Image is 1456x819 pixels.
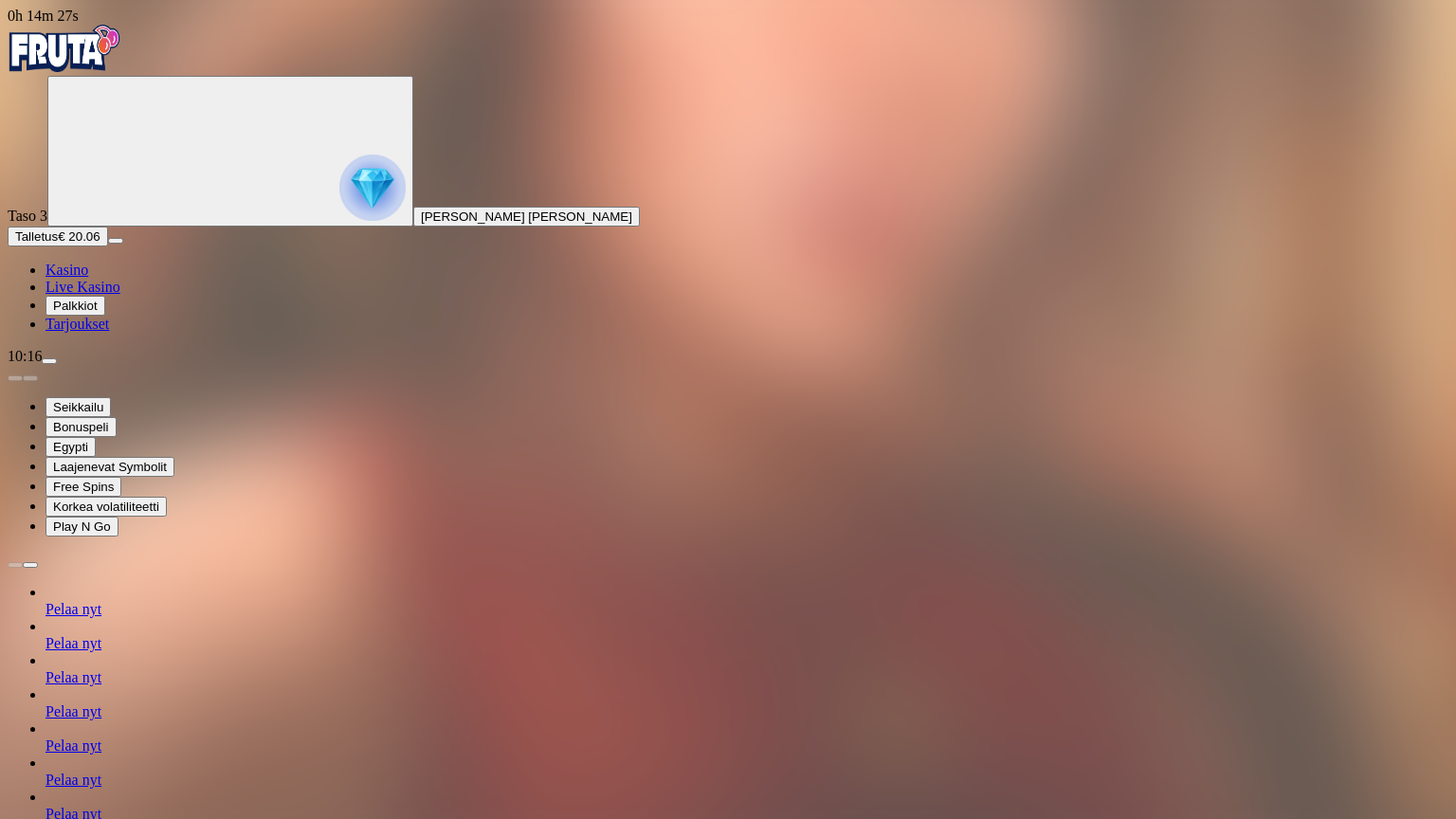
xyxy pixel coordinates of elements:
[45,669,101,685] a: Pelaa nyt
[45,737,101,754] a: Pelaa nyt
[8,562,23,568] button: prev slide
[413,207,640,227] button: [PERSON_NAME] [PERSON_NAME]
[45,296,105,316] button: Palkkiot
[23,562,38,568] button: next slide
[8,375,23,381] button: prev slide
[8,227,108,246] button: Talletusplus icon€ 20.06
[23,375,38,381] button: next slide
[45,437,96,457] button: Egypti
[45,635,101,651] a: Pelaa nyt
[45,703,101,719] a: Pelaa nyt
[53,480,114,494] span: Free Spins
[8,208,47,224] span: Taso 3
[8,59,121,75] a: Fruta
[53,400,103,414] span: Seikkailu
[53,519,111,534] span: Play N Go
[45,417,117,437] button: Bonuspeli
[15,229,58,244] span: Talletus
[53,299,98,313] span: Palkkiot
[8,25,121,72] img: Fruta
[45,316,109,332] a: Tarjoukset
[42,358,57,364] button: menu
[8,8,79,24] span: user session time
[53,440,88,454] span: Egypti
[53,420,109,434] span: Bonuspeli
[45,262,88,278] a: Kasino
[45,457,174,477] button: Laajenevat Symbolit
[53,500,159,514] span: Korkea volatiliteetti
[45,517,118,537] button: Play N Go
[53,460,167,474] span: Laajenevat Symbolit
[45,601,101,617] a: Pelaa nyt
[108,238,123,244] button: menu
[47,76,413,227] button: reward progress
[8,25,1448,333] nav: Primary
[421,209,632,224] span: [PERSON_NAME] [PERSON_NAME]
[45,279,120,295] a: Live Kasino
[339,155,406,221] img: reward progress
[58,229,100,244] span: € 20.06
[45,772,101,788] a: Pelaa nyt
[45,397,111,417] button: Seikkailu
[45,497,167,517] button: Korkea volatiliteetti
[8,348,42,364] span: 10:16
[45,477,121,497] button: Free Spins
[8,262,1448,333] nav: Main menu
